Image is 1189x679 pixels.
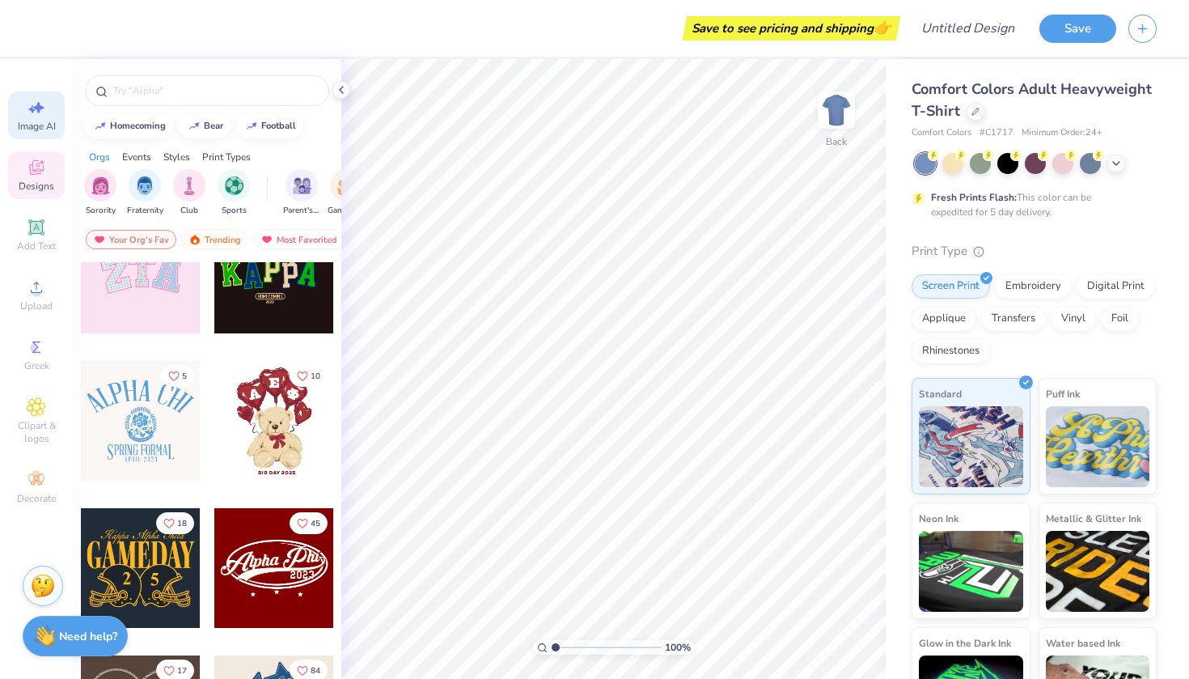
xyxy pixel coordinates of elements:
img: trend_line.gif [188,121,201,131]
div: Events [122,150,151,164]
span: Minimum Order: 24 + [1022,126,1102,140]
button: Like [161,365,194,387]
button: Like [156,512,194,534]
span: 100 % [665,640,691,655]
button: homecoming [85,114,173,138]
button: filter button [218,169,250,217]
div: Orgs [89,150,110,164]
button: Like [290,365,328,387]
strong: Need help? [59,629,117,644]
img: Neon Ink [919,531,1023,612]
span: # C1717 [980,126,1013,140]
img: Standard [919,406,1023,487]
div: filter for Sorority [84,169,116,217]
div: football [261,121,296,130]
div: Transfers [981,307,1046,331]
div: This color can be expedited for 5 day delivery. [931,190,1130,219]
span: Game Day [328,205,365,217]
button: filter button [328,169,365,217]
span: Decorate [17,492,56,505]
span: Fraternity [127,205,163,217]
span: Club [180,205,198,217]
span: Parent's Weekend [283,205,320,217]
button: football [236,114,303,138]
span: Comfort Colors [912,126,971,140]
div: Applique [912,307,976,331]
input: Untitled Design [908,12,1027,45]
span: 45 [311,520,320,528]
img: Metallic & Glitter Ink [1046,531,1150,612]
button: Save [1039,15,1116,43]
div: Vinyl [1051,307,1096,331]
span: 18 [177,520,187,528]
span: Designs [19,180,54,193]
div: Save to see pricing and shipping [687,16,896,40]
img: Puff Ink [1046,406,1150,487]
div: filter for Club [173,169,205,217]
img: Parent's Weekend Image [293,176,311,195]
span: Glow in the Dark Ink [919,634,1011,651]
div: Screen Print [912,274,990,299]
img: most_fav.gif [93,234,106,245]
div: Trending [181,230,248,249]
button: filter button [173,169,205,217]
img: trend_line.gif [245,121,258,131]
img: most_fav.gif [260,234,273,245]
strong: Fresh Prints Flash: [931,191,1017,204]
div: Print Types [202,150,251,164]
div: filter for Sports [218,169,250,217]
img: trend_line.gif [94,121,107,131]
span: Greek [24,359,49,372]
img: trending.gif [188,234,201,245]
img: Fraternity Image [136,176,154,195]
div: Rhinestones [912,339,990,363]
span: Sorority [86,205,116,217]
button: Like [290,512,328,534]
div: Back [826,134,847,149]
div: homecoming [110,121,166,130]
span: Metallic & Glitter Ink [1046,510,1141,527]
span: Comfort Colors Adult Heavyweight T-Shirt [912,79,1152,121]
input: Try "Alpha" [112,83,319,99]
img: Back [820,94,853,126]
span: Upload [20,299,53,312]
span: 84 [311,667,320,675]
button: filter button [283,169,320,217]
div: Digital Print [1077,274,1155,299]
span: Neon Ink [919,510,958,527]
span: 17 [177,667,187,675]
span: Clipart & logos [8,419,65,445]
button: filter button [127,169,163,217]
span: Add Text [17,240,56,253]
span: 👉 [874,18,891,37]
span: Image AI [18,120,56,133]
span: Standard [919,385,962,402]
div: filter for Game Day [328,169,365,217]
img: Sports Image [225,176,243,195]
span: Water based Ink [1046,634,1120,651]
div: filter for Parent's Weekend [283,169,320,217]
button: bear [179,114,231,138]
div: Print Type [912,242,1157,261]
button: filter button [84,169,116,217]
img: Game Day Image [337,176,356,195]
span: 5 [182,372,187,380]
span: Puff Ink [1046,385,1080,402]
div: Foil [1101,307,1139,331]
img: Club Image [180,176,198,195]
div: Styles [163,150,190,164]
img: Sorority Image [91,176,110,195]
div: Your Org's Fav [86,230,176,249]
div: Most Favorited [253,230,345,249]
span: Sports [222,205,247,217]
span: 10 [311,372,320,380]
div: Embroidery [995,274,1072,299]
div: bear [204,121,223,130]
div: filter for Fraternity [127,169,163,217]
